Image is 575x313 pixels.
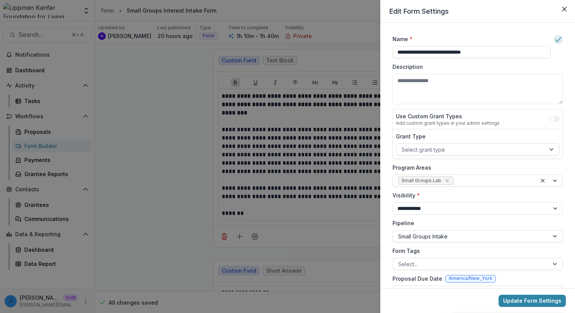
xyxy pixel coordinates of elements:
[392,191,558,199] label: Visibility
[402,178,441,183] span: Small Groups Lab
[392,164,558,172] label: Program Areas
[392,247,558,255] label: Form Tags
[396,120,500,126] div: Add custom grant types in your admin settings
[392,219,558,227] label: Pipeline
[499,295,566,307] button: Update Form Settings
[396,112,500,120] label: Use Custom Grant Types
[392,63,558,71] label: Description
[392,35,546,43] label: Name
[396,132,555,140] label: Grant Type
[558,3,570,15] button: Close
[449,276,492,281] span: America/New_York
[538,176,547,185] div: Clear selected options
[392,275,442,283] label: Proposal Due Date
[443,177,451,184] div: Remove Small Groups Lab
